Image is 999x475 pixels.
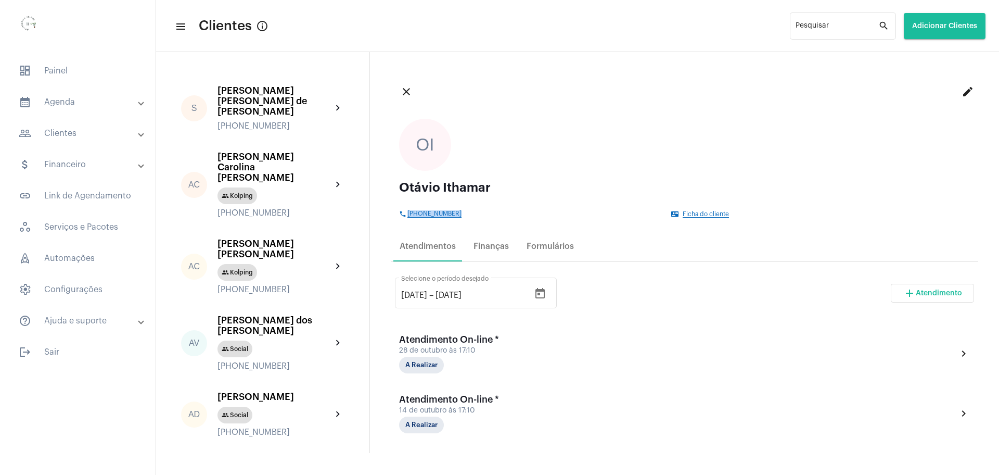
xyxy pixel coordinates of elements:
mat-icon: close [400,85,413,98]
mat-expansion-panel-header: sidenav iconAgenda [6,90,156,115]
div: AD [181,402,207,428]
div: [PERSON_NAME] [217,392,332,402]
mat-icon: sidenav icon [175,20,185,33]
mat-expansion-panel-header: sidenav iconClientes [6,121,156,146]
span: [PHONE_NUMBER] [407,210,462,218]
div: [PERSON_NAME] dos [PERSON_NAME] [217,315,332,336]
div: [PERSON_NAME] Carolina [PERSON_NAME] [217,152,332,183]
div: S [181,95,207,121]
span: sidenav icon [19,221,31,233]
div: Finanças [473,242,509,251]
div: [PHONE_NUMBER] [217,208,332,218]
div: AC [181,254,207,280]
mat-icon: chevron_right [332,179,344,191]
div: Formulários [527,242,574,251]
span: Adicionar Clientes [912,22,977,30]
div: Atendimento On-line * [399,394,503,405]
span: Ficha do cliente [683,211,729,218]
div: AC [181,172,207,198]
div: Atendimento On-line * [399,334,503,345]
span: Atendimento [916,290,962,297]
input: Data de início [401,291,427,300]
mat-icon: group [222,345,229,353]
span: Configurações [10,277,145,302]
button: Adicionar Atendimento [891,284,974,303]
mat-chip: Social [217,341,252,357]
span: Automações [10,246,145,271]
mat-icon: search [878,20,891,32]
input: Data do fim [436,291,498,300]
mat-icon: sidenav icon [19,346,31,358]
mat-icon: chevron_right [332,408,344,421]
mat-icon: sidenav icon [19,315,31,327]
input: Pesquisar [796,24,878,32]
mat-chip: Social [217,407,252,423]
span: sidenav icon [19,252,31,265]
div: [PHONE_NUMBER] [217,285,332,294]
img: 0d939d3e-dcd2-0964-4adc-7f8e0d1a206f.png [8,5,50,47]
mat-chip: Kolping [217,187,257,204]
div: [PHONE_NUMBER] [217,121,332,131]
mat-chip: Kolping [217,264,257,281]
mat-panel-title: Clientes [19,127,139,140]
mat-expansion-panel-header: sidenav iconFinanceiro [6,152,156,177]
div: 14 de outubro às 17:10 [399,407,503,415]
mat-icon: sidenav icon [19,127,31,140]
mat-icon: Button that displays a tooltip when focused or hovered over [256,20,268,32]
mat-icon: sidenav icon [19,96,31,108]
mat-chip: A Realizar [399,417,444,433]
mat-icon: phone [399,210,407,218]
div: 28 de outubro às 17:10 [399,347,503,355]
span: Clientes [199,18,252,34]
mat-icon: group [222,411,229,419]
button: Adicionar Clientes [904,13,985,39]
mat-icon: chevron_right [332,102,344,115]
mat-icon: chevron_right [332,260,344,273]
span: Painel [10,58,145,83]
mat-panel-title: Ajuda e suporte [19,315,139,327]
div: [PHONE_NUMBER] [217,361,332,371]
mat-chip: A Realizar [399,357,444,373]
div: AV [181,330,207,356]
div: Atendimentos [400,242,456,251]
span: Sair [10,340,145,365]
mat-expansion-panel-header: sidenav iconAjuda e suporte [6,308,156,333]
button: Button that displays a tooltip when focused or hovered over [252,16,273,36]
div: [PERSON_NAME] [PERSON_NAME] [217,239,332,259]
div: [PHONE_NUMBER] [217,428,332,437]
mat-icon: sidenav icon [19,190,31,202]
span: Serviços e Pacotes [10,215,145,240]
mat-icon: group [222,269,229,276]
span: – [429,291,433,300]
div: OI [399,119,451,171]
div: Otávio Ithamar [399,181,970,194]
div: Enviar whatsapp para cliente [490,225,569,237]
span: sidenav icon [19,65,31,77]
span: sidenav icon [19,283,31,296]
mat-icon: group [222,192,229,199]
mat-icon: add [903,287,916,299]
mat-icon: chevron_right [957,347,970,360]
div: [PERSON_NAME] [PERSON_NAME] de [PERSON_NAME] [217,85,332,117]
mat-icon: chevron_right [332,337,344,349]
mat-icon: chevron_right [957,407,970,420]
mat-panel-title: Agenda [19,96,139,108]
mat-icon: contact_mail [671,210,680,218]
span: Link de Agendamento [10,183,145,208]
mat-icon: edit [962,85,974,98]
mat-icon: sidenav icon [19,158,31,171]
button: Open calendar [530,283,550,304]
mat-panel-title: Financeiro [19,158,139,171]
